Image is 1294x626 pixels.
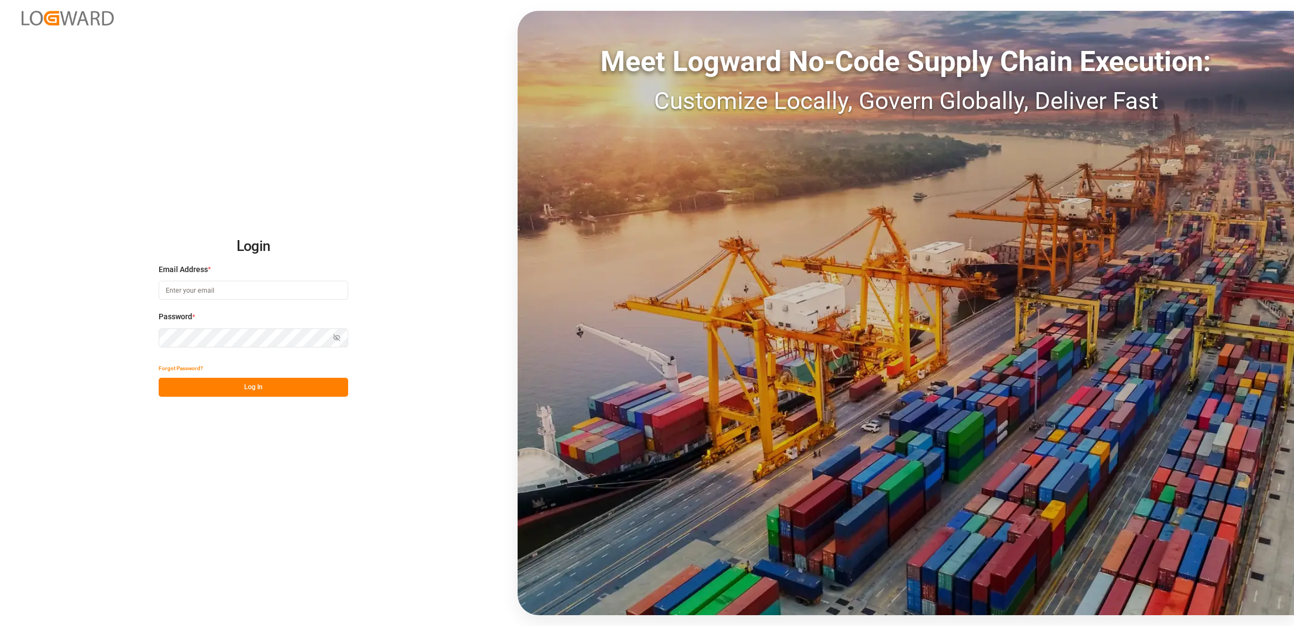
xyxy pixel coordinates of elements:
img: Logward_new_orange.png [22,11,114,25]
h2: Login [159,229,348,264]
button: Forgot Password? [159,359,203,378]
input: Enter your email [159,281,348,300]
div: Meet Logward No-Code Supply Chain Execution: [518,41,1294,83]
div: Customize Locally, Govern Globally, Deliver Fast [518,83,1294,119]
span: Email Address [159,264,208,275]
button: Log In [159,378,348,397]
span: Password [159,311,192,322]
